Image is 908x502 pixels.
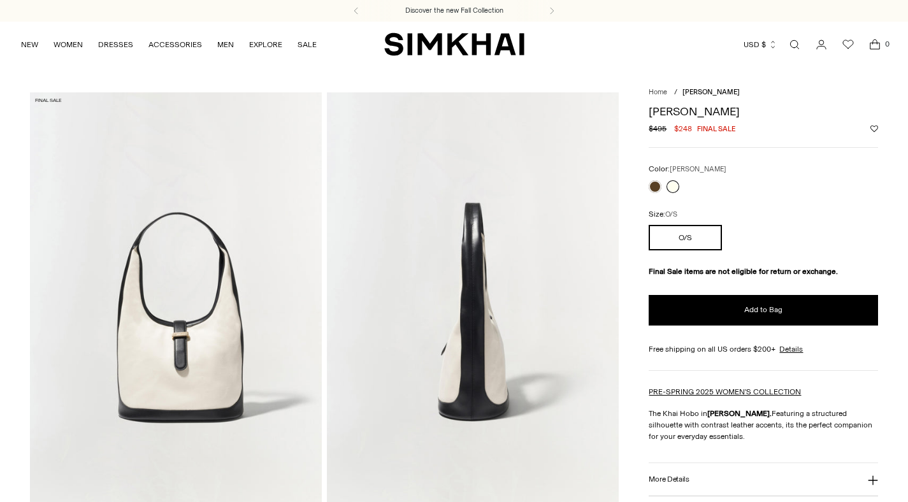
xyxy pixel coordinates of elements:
[707,409,772,418] strong: [PERSON_NAME].
[649,123,667,134] s: $495
[649,408,878,442] p: The Khai Hobo in Featuring a structured silhouette with contrast leather accents, its the perfect...
[674,123,692,134] span: $248
[779,343,803,355] a: Details
[665,210,677,219] span: O/S
[649,295,878,326] button: Add to Bag
[649,475,689,484] h3: More Details
[405,6,503,16] a: Discover the new Fall Collection
[649,208,677,220] label: Size:
[148,31,202,59] a: ACCESSORIES
[384,32,524,57] a: SIMKHAI
[870,125,878,133] button: Add to Wishlist
[649,463,878,496] button: More Details
[670,165,726,173] span: [PERSON_NAME]
[649,87,878,98] nav: breadcrumbs
[217,31,234,59] a: MEN
[649,225,722,250] button: O/S
[649,88,667,96] a: Home
[649,106,878,117] h1: [PERSON_NAME]
[674,87,677,98] div: /
[249,31,282,59] a: EXPLORE
[809,32,834,57] a: Go to the account page
[744,31,777,59] button: USD $
[682,88,740,96] span: [PERSON_NAME]
[649,267,838,276] strong: Final Sale items are not eligible for return or exchange.
[862,32,888,57] a: Open cart modal
[744,305,782,315] span: Add to Bag
[881,38,893,50] span: 0
[649,387,801,396] a: PRE-SPRING 2025 WOMEN'S COLLECTION
[649,343,878,355] div: Free shipping on all US orders $200+
[21,31,38,59] a: NEW
[298,31,317,59] a: SALE
[649,163,726,175] label: Color:
[54,31,83,59] a: WOMEN
[98,31,133,59] a: DRESSES
[835,32,861,57] a: Wishlist
[782,32,807,57] a: Open search modal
